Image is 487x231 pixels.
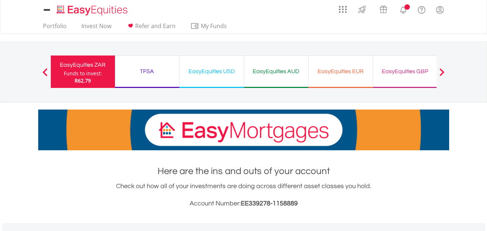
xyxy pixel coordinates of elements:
[334,2,351,13] a: AppsGrid
[38,165,449,178] h1: Here are the ins and outs of your account
[313,66,368,76] div: EasyEquities EUR
[55,60,111,70] div: EasyEquities ZAR
[119,66,175,76] div: TFSA
[38,181,449,209] div: Check out how all of your investments are doing across different asset classes you hold.
[431,2,449,18] a: My Profile
[38,110,449,150] img: EasyMortage Promotion Banner
[38,199,449,209] h3: Account Number:
[248,66,304,76] div: EasyEquities AUD
[241,200,298,207] span: EE339278-1158889
[75,77,91,84] span: R62.79
[54,2,130,16] a: Home page
[64,70,102,77] div: Funds to invest:
[377,4,389,15] img: vouchers-v2.svg
[55,4,130,16] img: EasyEquities_Logo.png
[356,4,368,15] img: thrive-v2.svg
[184,66,239,76] div: EasyEquities USD
[40,22,70,34] a: Portfolio
[339,5,347,13] img: grid-menu-icon.svg
[79,22,114,34] a: Invest Now
[394,2,412,16] a: Notifications
[412,2,431,16] a: FAQ's and Support
[190,21,238,31] span: My Funds
[135,22,176,30] span: Refer and Earn
[123,22,178,34] a: Refer and Earn
[373,2,394,15] a: Vouchers
[38,72,52,79] button: Previous
[435,72,449,79] button: Next
[377,66,433,76] div: EasyEquities GBP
